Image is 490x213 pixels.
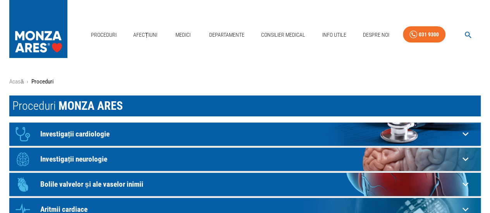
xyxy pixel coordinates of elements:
p: Bolile valvelor și ale vaselor inimii [40,180,459,188]
a: Consilier Medical [258,27,308,43]
div: Icon [11,123,34,146]
a: 031 9300 [403,26,445,43]
a: Despre Noi [360,27,392,43]
a: Acasă [9,78,24,85]
div: IconBolile valvelor și ale vaselor inimii [9,173,481,196]
a: Afecțiuni [130,27,160,43]
div: Icon [11,173,34,196]
p: Investigații cardiologie [40,130,459,138]
a: Departamente [206,27,248,43]
div: IconInvestigații neurologie [9,148,481,171]
p: Proceduri [31,77,53,86]
div: 031 9300 [419,30,439,39]
a: Info Utile [319,27,349,43]
div: Icon [11,148,34,171]
li: › [27,77,28,86]
a: Medici [171,27,196,43]
div: IconInvestigații cardiologie [9,123,481,146]
nav: breadcrumb [9,77,481,86]
h1: Proceduri [9,95,481,116]
p: Investigații neurologie [40,155,459,163]
span: MONZA ARES [58,99,123,112]
a: Proceduri [88,27,120,43]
